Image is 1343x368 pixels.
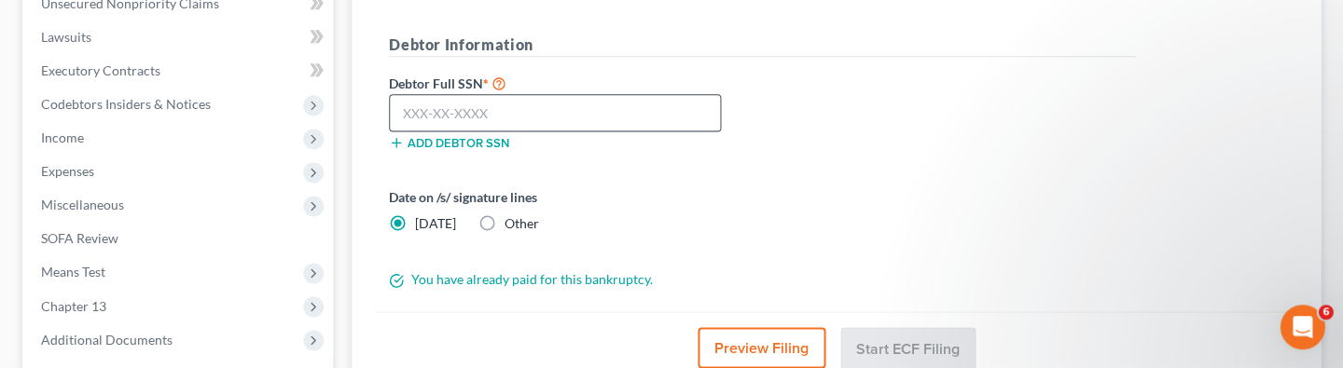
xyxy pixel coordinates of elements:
[505,215,539,231] span: Other
[380,72,762,94] label: Debtor Full SSN
[41,197,124,212] span: Miscellaneous
[41,62,160,78] span: Executory Contracts
[41,96,211,112] span: Codebtors Insiders & Notices
[389,187,753,207] label: Date on /s/ signature lines
[41,129,84,145] span: Income
[26,20,333,54] a: Lawsuits
[389,34,1135,57] h5: Debtor Information
[41,264,105,279] span: Means Test
[41,331,173,347] span: Additional Documents
[415,215,456,231] span: [DATE]
[389,135,509,150] button: Add debtor SSN
[41,230,118,246] span: SOFA Review
[41,163,94,179] span: Expenses
[1318,305,1333,320] span: 6
[1280,305,1324,349] iframe: Intercom live chat
[41,29,91,45] span: Lawsuits
[380,270,1144,289] div: You have already paid for this bankruptcy.
[41,297,106,313] span: Chapter 13
[698,327,825,368] button: Preview Filing
[389,94,721,131] input: XXX-XX-XXXX
[26,54,333,88] a: Executory Contracts
[26,222,333,255] a: SOFA Review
